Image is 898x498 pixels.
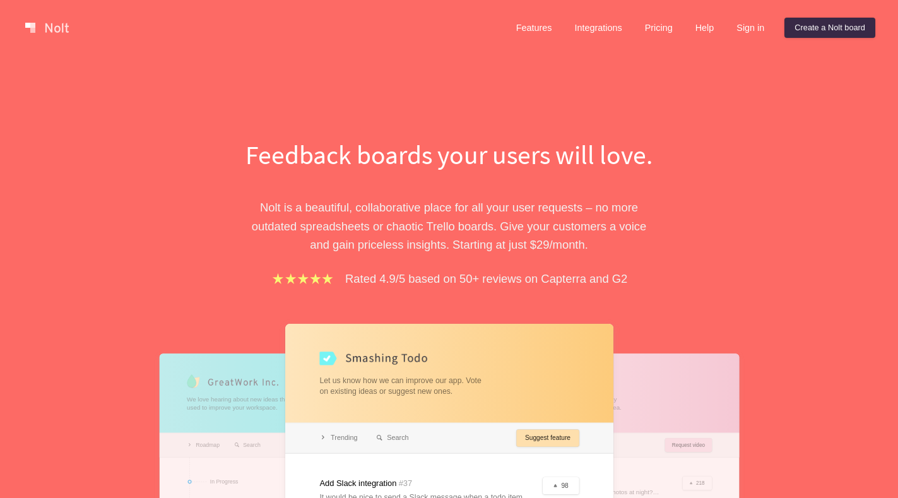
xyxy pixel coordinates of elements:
a: Integrations [564,18,632,38]
h1: Feedback boards your users will love. [232,136,667,173]
a: Help [685,18,724,38]
p: Rated 4.9/5 based on 50+ reviews on Capterra and G2 [345,270,627,288]
p: Nolt is a beautiful, collaborative place for all your user requests – no more outdated spreadshee... [232,198,667,254]
a: Sign in [726,18,774,38]
a: Pricing [635,18,683,38]
a: Create a Nolt board [784,18,875,38]
a: Features [506,18,562,38]
img: stars.b067e34983.png [271,271,335,286]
